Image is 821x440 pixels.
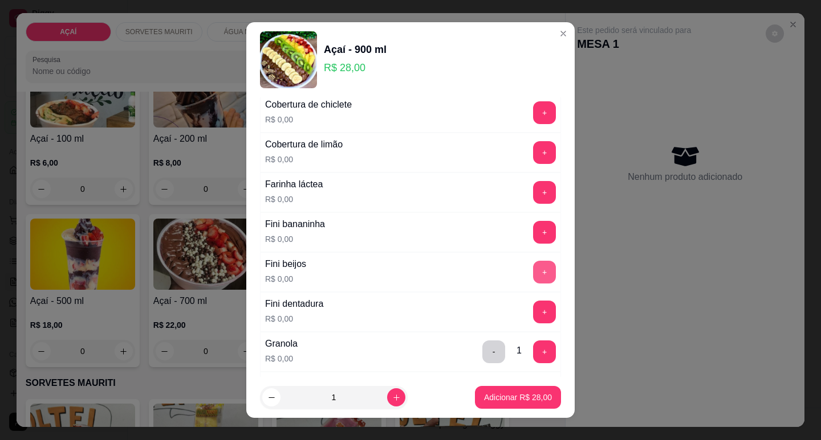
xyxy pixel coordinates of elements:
[265,98,352,112] div: Cobertura de chiclete
[265,273,306,285] p: R$ 0,00
[533,301,556,323] button: add
[265,297,323,311] div: Fini dentadura
[265,313,323,324] p: R$ 0,00
[324,42,387,57] div: Açaí - 900 ml
[533,101,556,124] button: add
[265,217,325,231] div: Fini bananinha
[324,60,387,76] p: R$ 28,00
[484,392,552,403] p: Adicionar R$ 28,00
[475,386,561,409] button: Adicionar R$ 28,00
[482,340,505,363] button: delete
[554,24,572,43] button: Close
[387,388,405,406] button: increase-product-quantity
[265,194,323,205] p: R$ 0,00
[265,178,323,191] div: Farinha láctea
[533,141,556,164] button: add
[262,388,281,406] button: decrease-product-quantity
[533,340,556,363] button: add
[533,181,556,204] button: add
[260,31,317,88] img: product-image
[533,261,556,283] button: add
[265,114,352,125] p: R$ 0,00
[265,353,298,364] p: R$ 0,00
[265,154,343,165] p: R$ 0,00
[265,138,343,151] div: Cobertura de limão
[265,233,325,245] p: R$ 0,00
[517,344,522,357] div: 1
[533,221,556,244] button: add
[265,257,306,271] div: Fini beijos
[265,337,298,351] div: Granola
